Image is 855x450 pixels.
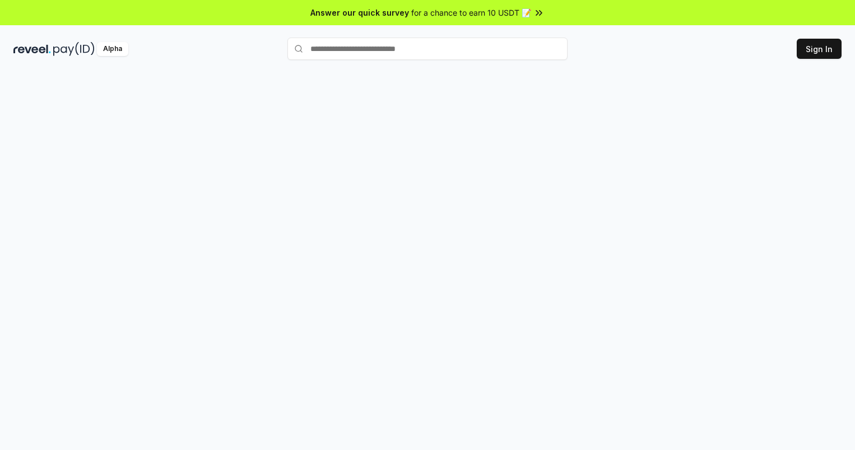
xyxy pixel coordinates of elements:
img: reveel_dark [13,42,51,56]
button: Sign In [797,39,842,59]
div: Alpha [97,42,128,56]
span: for a chance to earn 10 USDT 📝 [411,7,531,18]
img: pay_id [53,42,95,56]
span: Answer our quick survey [310,7,409,18]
